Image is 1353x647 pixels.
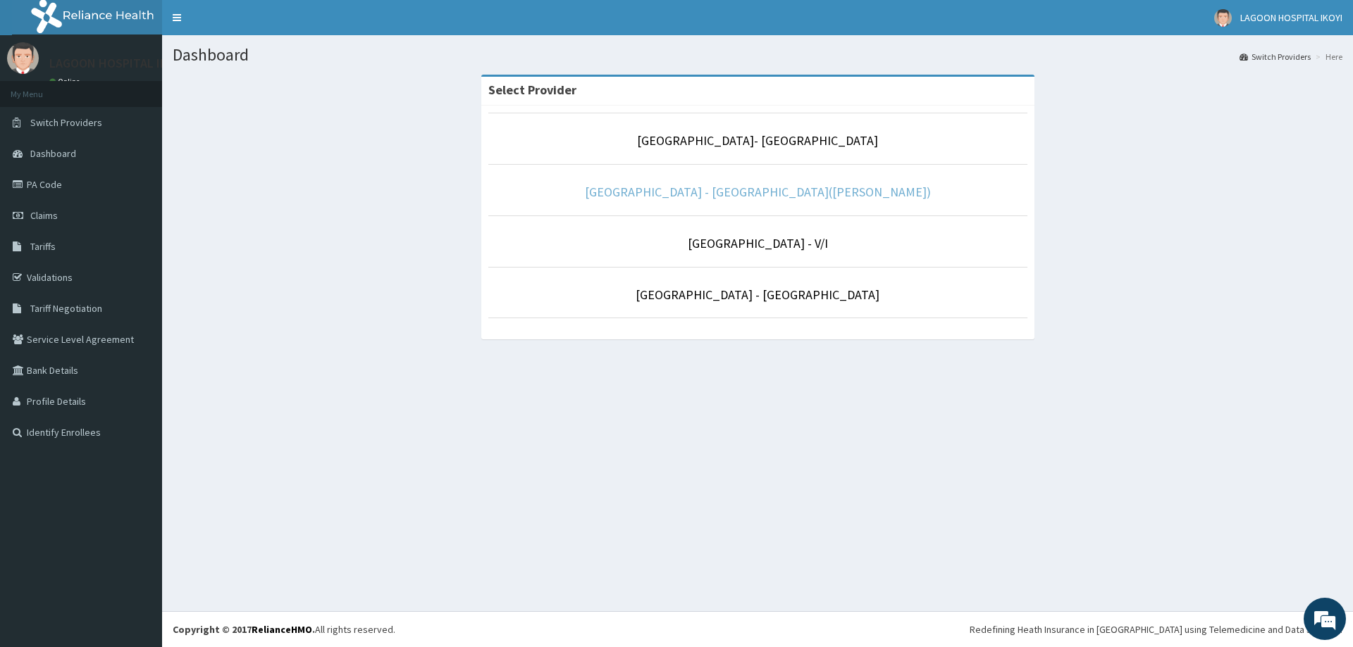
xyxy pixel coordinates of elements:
[30,240,56,253] span: Tariffs
[30,147,76,160] span: Dashboard
[30,209,58,222] span: Claims
[252,623,312,636] a: RelianceHMO
[1240,51,1311,63] a: Switch Providers
[7,42,39,74] img: User Image
[1214,9,1232,27] img: User Image
[1312,51,1342,63] li: Here
[173,623,315,636] strong: Copyright © 2017 .
[162,611,1353,647] footer: All rights reserved.
[173,46,1342,64] h1: Dashboard
[30,302,102,315] span: Tariff Negotiation
[970,622,1342,636] div: Redefining Heath Insurance in [GEOGRAPHIC_DATA] using Telemedicine and Data Science!
[636,287,879,303] a: [GEOGRAPHIC_DATA] - [GEOGRAPHIC_DATA]
[49,77,83,87] a: Online
[488,82,576,98] strong: Select Provider
[688,235,828,251] a: [GEOGRAPHIC_DATA] - V/I
[49,57,185,70] p: LAGOON HOSPITAL IKOYI
[637,132,878,149] a: [GEOGRAPHIC_DATA]- [GEOGRAPHIC_DATA]
[1240,11,1342,24] span: LAGOON HOSPITAL IKOYI
[30,116,102,129] span: Switch Providers
[585,184,931,200] a: [GEOGRAPHIC_DATA] - [GEOGRAPHIC_DATA]([PERSON_NAME])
